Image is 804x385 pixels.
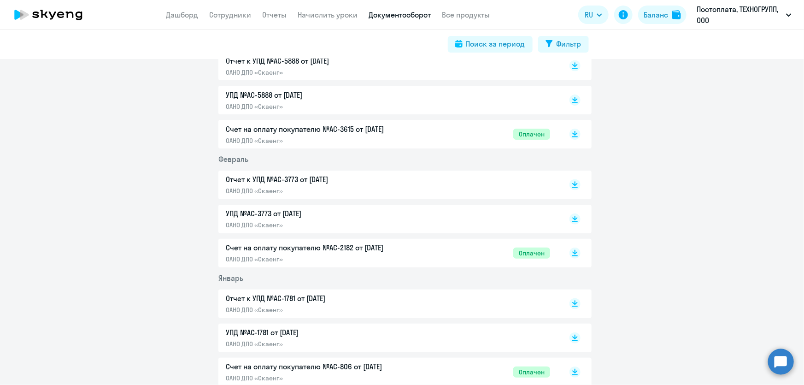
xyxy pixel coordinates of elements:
a: Начислить уроки [298,10,358,19]
p: Счет на оплату покупателю №AC-3615 от [DATE] [226,124,419,135]
a: УПД №AC-3773 от [DATE]ОАНО ДПО «Скаенг» [226,208,550,230]
a: Счет на оплату покупателю №AC-2182 от [DATE]ОАНО ДПО «Скаенг»Оплачен [226,243,550,264]
button: Фильтр [538,36,589,53]
div: Поиск за период [466,38,525,49]
a: Отчет к УПД №AC-5888 от [DATE]ОАНО ДПО «Скаенг» [226,55,550,77]
p: Отчет к УПД №AC-5888 от [DATE] [226,55,419,66]
span: Оплачен [513,367,550,378]
span: Январь [218,274,243,283]
p: Счет на оплату покупателю №AC-806 от [DATE] [226,361,419,373]
p: УПД №AC-1781 от [DATE] [226,327,419,338]
img: balance [672,10,681,19]
p: ОАНО ДПО «Скаенг» [226,136,419,145]
span: Февраль [218,155,248,164]
p: ОАНО ДПО «Скаенг» [226,340,419,349]
p: Отчет к УПД №AC-3773 от [DATE] [226,174,419,185]
p: ОАНО ДПО «Скаенг» [226,221,419,230]
a: Счет на оплату покупателю №AC-806 от [DATE]ОАНО ДПО «Скаенг»Оплачен [226,361,550,383]
p: УПД №AC-5888 от [DATE] [226,89,419,101]
span: Оплачен [513,248,550,259]
p: Счет на оплату покупателю №AC-2182 от [DATE] [226,243,419,254]
p: ОАНО ДПО «Скаенг» [226,187,419,195]
button: RU [578,6,609,24]
a: Счет на оплату покупателю №AC-3615 от [DATE]ОАНО ДПО «Скаенг»Оплачен [226,124,550,145]
a: Дашборд [166,10,199,19]
p: ОАНО ДПО «Скаенг» [226,68,419,77]
a: УПД №AC-5888 от [DATE]ОАНО ДПО «Скаенг» [226,89,550,111]
button: Балансbalance [638,6,687,24]
a: Сотрудники [210,10,252,19]
div: Баланс [644,9,668,20]
a: Отчет к УПД №AC-1781 от [DATE]ОАНО ДПО «Скаенг» [226,293,550,314]
a: Документооборот [369,10,431,19]
p: ОАНО ДПО «Скаенг» [226,255,419,264]
p: ОАНО ДПО «Скаенг» [226,306,419,314]
p: ОАНО ДПО «Скаенг» [226,102,419,111]
p: УПД №AC-3773 от [DATE] [226,208,419,219]
p: Постоплата, ТЕХНОГРУПП, ООО [697,4,782,26]
p: Отчет к УПД №AC-1781 от [DATE] [226,293,419,304]
button: Поиск за период [448,36,533,53]
span: RU [585,9,593,20]
div: Фильтр [557,38,581,49]
a: Отчет к УПД №AC-3773 от [DATE]ОАНО ДПО «Скаенг» [226,174,550,195]
button: Постоплата, ТЕХНОГРУПП, ООО [692,4,796,26]
a: Все продукты [442,10,490,19]
a: УПД №AC-1781 от [DATE]ОАНО ДПО «Скаенг» [226,327,550,349]
span: Оплачен [513,129,550,140]
a: Отчеты [263,10,287,19]
p: ОАНО ДПО «Скаенг» [226,374,419,383]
